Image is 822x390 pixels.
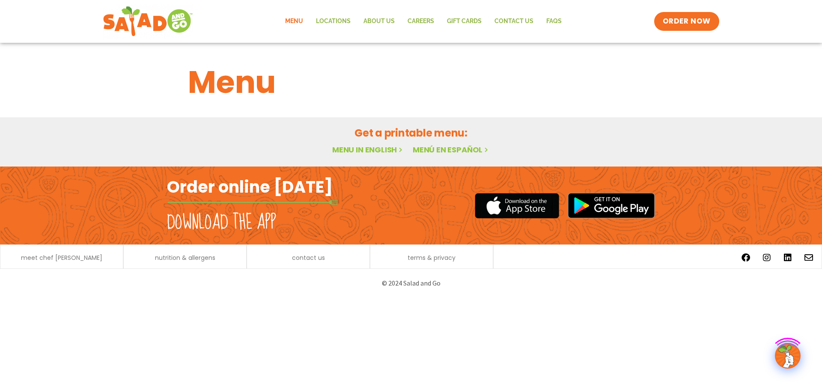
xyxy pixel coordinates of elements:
a: terms & privacy [408,255,456,261]
a: Careers [401,12,441,31]
a: contact us [292,255,325,261]
img: new-SAG-logo-768×292 [103,4,193,39]
a: Locations [310,12,357,31]
a: nutrition & allergens [155,255,215,261]
h2: Get a printable menu: [188,125,634,140]
span: ORDER NOW [663,16,711,27]
a: Menu in English [332,144,404,155]
nav: Menu [279,12,568,31]
p: © 2024 Salad and Go [171,277,651,289]
a: Contact Us [488,12,540,31]
a: ORDER NOW [654,12,719,31]
h2: Order online [DATE] [167,176,333,197]
img: fork [167,200,338,205]
h1: Menu [188,59,634,105]
img: google_play [568,193,655,218]
a: Menu [279,12,310,31]
a: meet chef [PERSON_NAME] [21,255,102,261]
a: GIFT CARDS [441,12,488,31]
a: About Us [357,12,401,31]
h2: Download the app [167,211,276,235]
img: appstore [475,192,559,220]
a: Menú en español [413,144,490,155]
a: FAQs [540,12,568,31]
